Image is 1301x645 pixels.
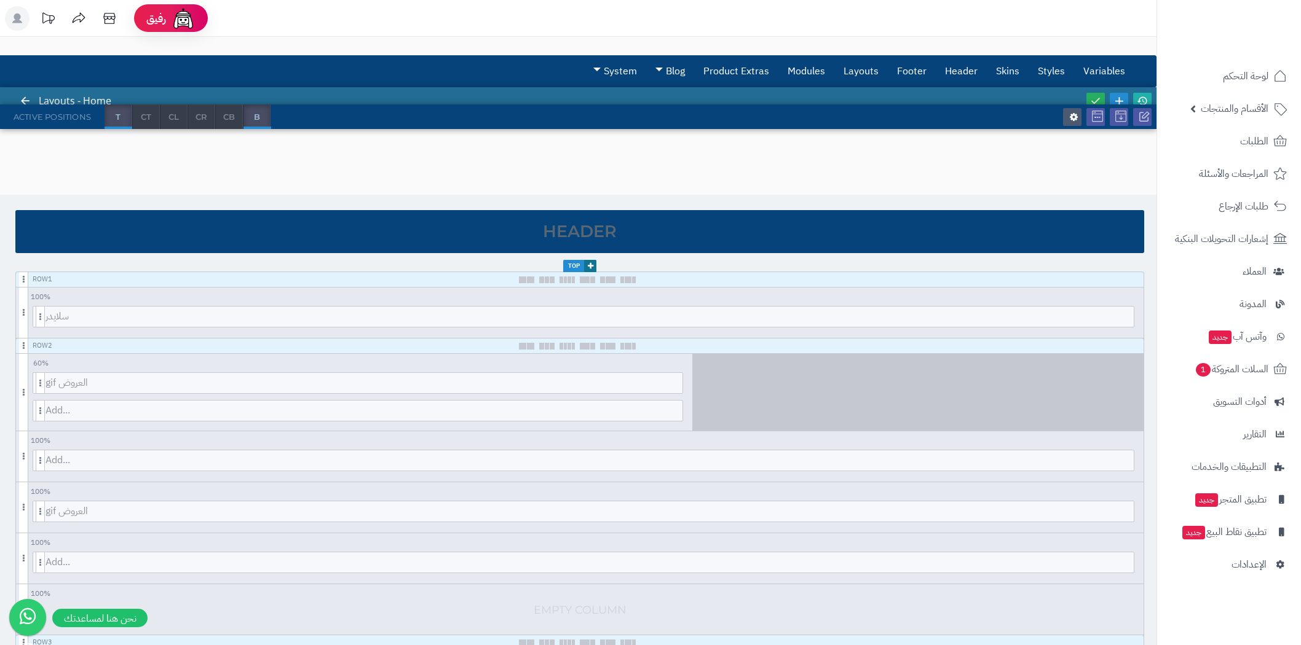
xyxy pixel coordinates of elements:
[28,536,53,550] span: 100 %
[1165,127,1294,156] a: الطلبات
[646,56,694,87] a: Blog
[1196,363,1211,377] span: 1
[1165,452,1294,482] a: التطبيقات والخدمات
[1074,56,1134,87] a: Variables
[1213,393,1267,410] span: أدوات التسويق
[1165,192,1294,221] a: طلبات الإرجاع
[1194,491,1267,508] span: تطبيق المتجر
[105,104,132,129] span: T
[1243,426,1267,443] span: التقارير
[1201,100,1268,117] span: الأقسام والمنتجات
[1165,354,1294,384] a: السلات المتروكة1
[1165,257,1294,286] a: العملاء
[584,56,646,87] a: System
[1165,387,1294,416] a: أدوات التسويق
[1165,517,1294,547] a: تطبيق نقاط البيعجديد
[1195,361,1268,378] span: السلات المتروكة
[216,104,242,129] span: CB
[778,56,834,87] a: Modules
[45,501,1134,522] span: gif العروض
[28,290,53,304] span: 100 %
[834,56,888,87] a: Layouts
[1165,224,1294,254] a: إشعارات التحويلات البنكية
[1165,485,1294,514] a: تطبيق المتجرجديد
[28,356,53,370] span: 60 %
[45,552,1134,573] span: Add...
[1219,198,1268,215] span: طلبات الإرجاع
[28,485,53,499] span: 100 %
[1181,523,1267,541] span: تطبيق نقاط البيع
[45,401,682,421] span: Add...
[28,587,53,601] span: 100 %
[45,450,1134,471] span: Add...
[1240,295,1267,313] span: المدونة
[243,104,270,129] span: B
[1209,330,1232,344] span: جديد
[45,307,1134,327] span: سلايدر
[28,434,53,448] span: 100 %
[1175,230,1268,248] span: إشعارات التحويلات البنكية
[936,56,987,87] a: Header
[1182,526,1205,539] span: جديد
[1199,165,1268,182] span: المراجعات والأسئلة
[33,275,52,284] div: Row 1
[1195,493,1218,507] span: جديد
[1243,263,1267,280] span: العملاء
[1029,56,1074,87] a: Styles
[33,6,63,34] a: تحديثات المنصة
[1240,133,1268,150] span: الطلبات
[1223,68,1268,85] span: لوحة التحكم
[563,260,596,272] span: Top
[33,341,52,351] div: Row 2
[694,56,778,87] a: Product Extras
[22,87,124,115] div: Layouts - Home
[1165,550,1294,579] a: الإعدادات
[888,56,936,87] a: Footer
[133,104,159,129] span: CT
[987,56,1029,87] a: Skins
[1165,159,1294,189] a: المراجعات والأسئلة
[171,6,196,31] img: ai-face.png
[1192,458,1267,475] span: التطبيقات والخدمات
[1165,61,1294,91] a: لوحة التحكم
[188,104,215,129] span: CR
[1208,328,1267,345] span: وآتس آب
[1232,556,1267,573] span: الإعدادات
[45,373,682,393] span: gif العروض
[160,104,187,129] span: CL
[1165,420,1294,449] a: التقارير
[1165,322,1294,351] a: وآتس آبجديد
[146,11,166,26] span: رفيق
[1165,289,1294,319] a: المدونة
